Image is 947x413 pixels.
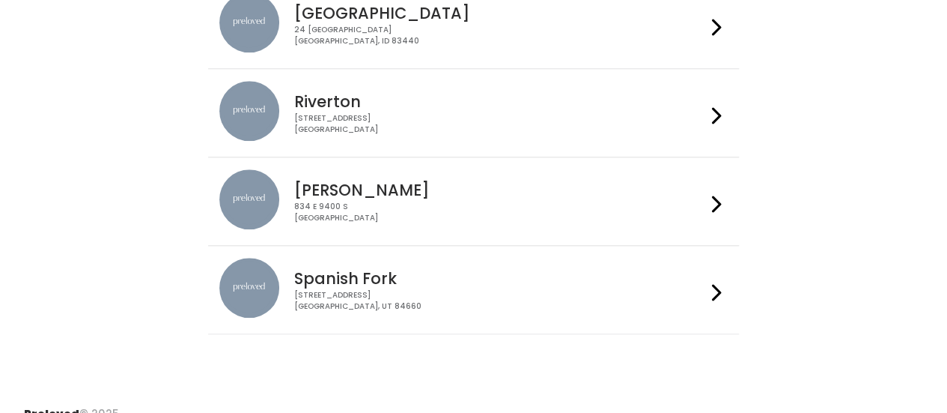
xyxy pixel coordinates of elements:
div: [STREET_ADDRESS] [GEOGRAPHIC_DATA], UT 84660 [294,290,706,312]
img: preloved location [219,81,279,141]
h4: [GEOGRAPHIC_DATA] [294,4,706,22]
div: [STREET_ADDRESS] [GEOGRAPHIC_DATA] [294,113,706,135]
a: preloved location [PERSON_NAME] 834 E 9400 S[GEOGRAPHIC_DATA] [219,169,728,233]
div: 24 [GEOGRAPHIC_DATA] [GEOGRAPHIC_DATA], ID 83440 [294,25,706,46]
h4: [PERSON_NAME] [294,181,706,199]
img: preloved location [219,169,279,229]
a: preloved location Riverton [STREET_ADDRESS][GEOGRAPHIC_DATA] [219,81,728,145]
h4: Riverton [294,93,706,110]
a: preloved location Spanish Fork [STREET_ADDRESS][GEOGRAPHIC_DATA], UT 84660 [219,258,728,322]
h4: Spanish Fork [294,270,706,287]
div: 834 E 9400 S [GEOGRAPHIC_DATA] [294,202,706,223]
img: preloved location [219,258,279,318]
